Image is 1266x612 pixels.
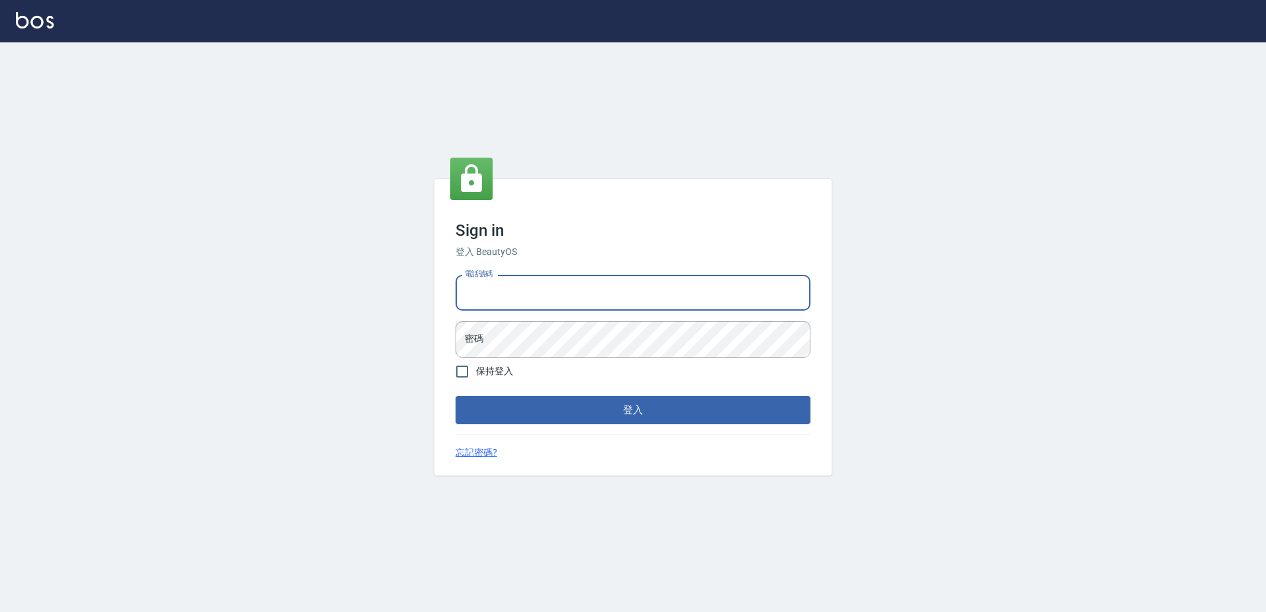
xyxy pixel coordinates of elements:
h6: 登入 BeautyOS [456,245,810,259]
label: 電話號碼 [465,269,493,279]
span: 保持登入 [476,364,513,378]
a: 忘記密碼? [456,446,497,460]
img: Logo [16,12,54,28]
button: 登入 [456,396,810,424]
h3: Sign in [456,221,810,240]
